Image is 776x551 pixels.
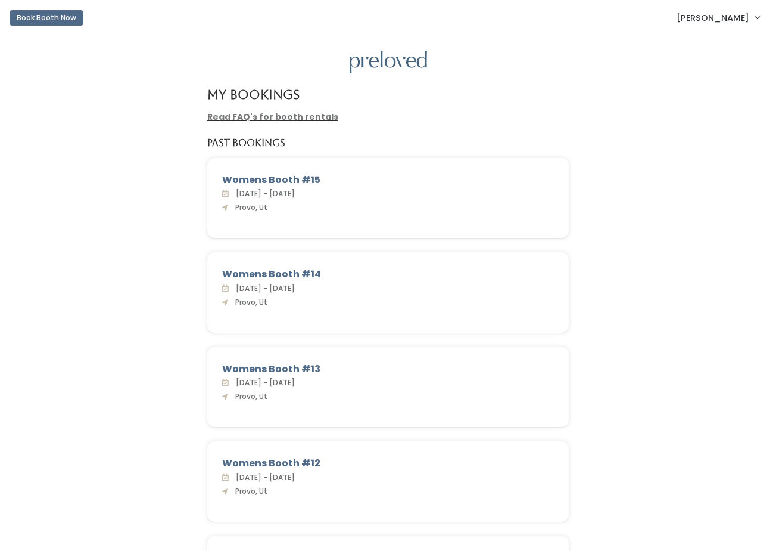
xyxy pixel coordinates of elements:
a: Read FAQ's for booth rentals [207,111,338,123]
span: Provo, Ut [230,486,267,496]
span: Provo, Ut [230,297,267,307]
div: Womens Booth #13 [222,362,554,376]
div: Womens Booth #15 [222,173,554,187]
button: Book Booth Now [10,10,83,26]
span: [DATE] - [DATE] [231,283,295,293]
div: Womens Booth #12 [222,456,554,470]
span: [DATE] - [DATE] [231,377,295,388]
div: Womens Booth #14 [222,267,554,281]
h5: Past Bookings [207,138,285,148]
a: Book Booth Now [10,5,83,31]
img: preloved logo [350,51,427,74]
span: Provo, Ut [230,202,267,212]
span: [DATE] - [DATE] [231,188,295,199]
span: [DATE] - [DATE] [231,472,295,482]
span: [PERSON_NAME] [677,11,749,24]
h4: My Bookings [207,88,300,101]
a: [PERSON_NAME] [665,5,771,30]
span: Provo, Ut [230,391,267,401]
